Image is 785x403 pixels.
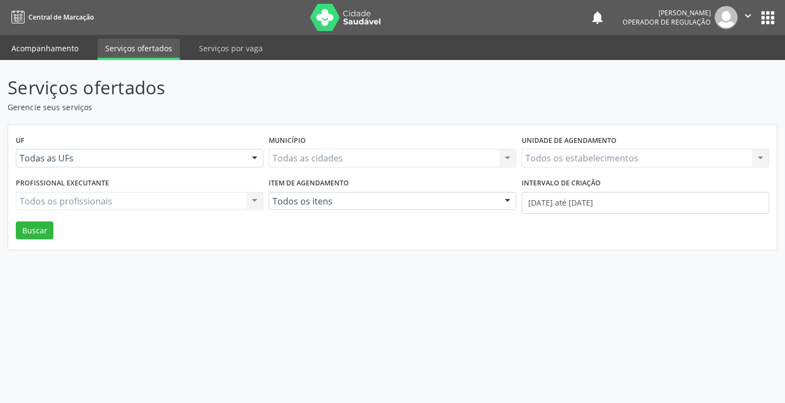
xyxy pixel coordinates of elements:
[8,101,546,113] p: Gerencie seus serviços
[590,10,605,25] button: notifications
[16,133,25,149] label: UF
[738,6,758,29] button: 
[191,39,270,58] a: Serviços por vaga
[4,39,86,58] a: Acompanhamento
[16,175,109,192] label: Profissional executante
[758,8,777,27] button: apps
[98,39,180,60] a: Serviços ofertados
[742,10,754,22] i: 
[715,6,738,29] img: img
[273,196,494,207] span: Todos os itens
[16,221,53,240] button: Buscar
[623,17,711,27] span: Operador de regulação
[269,133,306,149] label: Município
[269,175,349,192] label: Item de agendamento
[522,192,769,214] input: Selecione um intervalo
[8,8,94,26] a: Central de Marcação
[623,8,711,17] div: [PERSON_NAME]
[522,175,601,192] label: Intervalo de criação
[28,13,94,22] span: Central de Marcação
[522,133,617,149] label: Unidade de agendamento
[8,74,546,101] p: Serviços ofertados
[20,153,241,164] span: Todas as UFs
